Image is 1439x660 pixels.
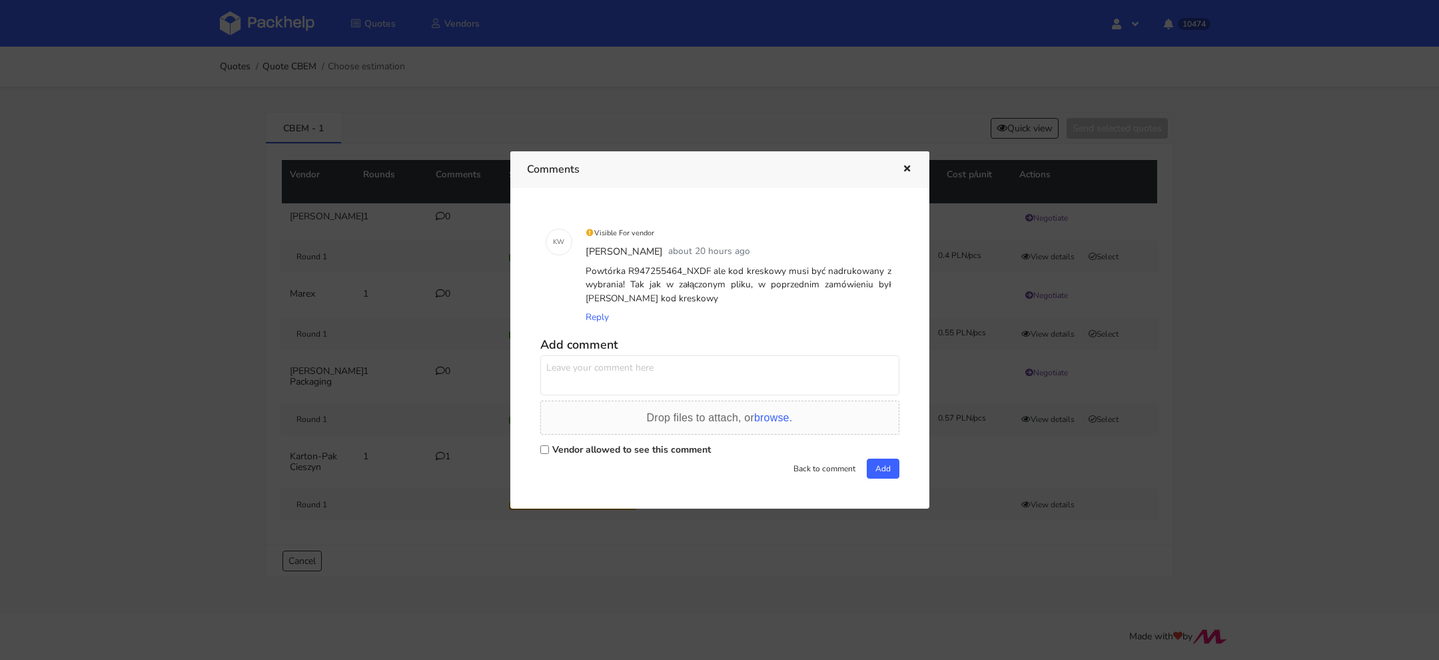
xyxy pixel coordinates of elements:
h3: Comments [527,160,882,179]
div: about 20 hours ago [666,242,753,262]
span: Reply [586,311,609,323]
button: Back to comment [785,459,864,479]
span: K [553,233,557,251]
label: Vendor allowed to see this comment [552,443,711,456]
span: W [557,233,564,251]
div: [PERSON_NAME] [583,242,666,262]
div: Powtórka R947255464_NXDF ale kod kreskowy musi być nadrukowany z wybrania! Tak jak w załączonym p... [583,262,894,308]
span: Drop files to attach, or [647,412,793,423]
h5: Add comment [540,337,899,353]
button: Add [867,459,899,479]
span: browse. [754,412,792,423]
small: Visible For vendor [586,228,655,238]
